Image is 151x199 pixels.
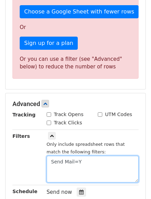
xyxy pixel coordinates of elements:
[116,166,151,199] iframe: Chat Widget
[47,142,125,155] small: Only include spreadsheet rows that match the following filters:
[12,189,37,194] strong: Schedule
[12,112,36,117] strong: Tracking
[20,24,131,31] p: Or
[105,111,132,118] label: UTM Codes
[54,119,82,126] label: Track Clicks
[47,189,72,195] span: Send now
[20,5,139,18] a: Choose a Google Sheet with fewer rows
[12,100,139,108] h5: Advanced
[20,55,131,71] div: Or you can use a filter (see "Advanced" below) to reduce the number of rows
[20,37,78,50] a: Sign up for a plan
[54,111,84,118] label: Track Opens
[12,133,30,139] strong: Filters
